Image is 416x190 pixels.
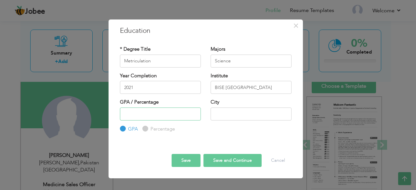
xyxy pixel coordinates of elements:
label: Majors [211,46,225,53]
label: Percentage [149,126,175,133]
button: Cancel [265,154,292,167]
h3: Education [120,26,292,36]
label: GPA / Percentage [120,99,159,106]
label: Institute [211,72,228,79]
button: Save and Continue [203,154,262,167]
label: * Degree Title [120,46,150,53]
label: City [211,99,219,106]
button: Save [172,154,201,167]
button: Close [291,20,301,31]
label: GPA [126,126,138,133]
label: Year Completion [120,72,157,79]
span: × [293,20,299,32]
